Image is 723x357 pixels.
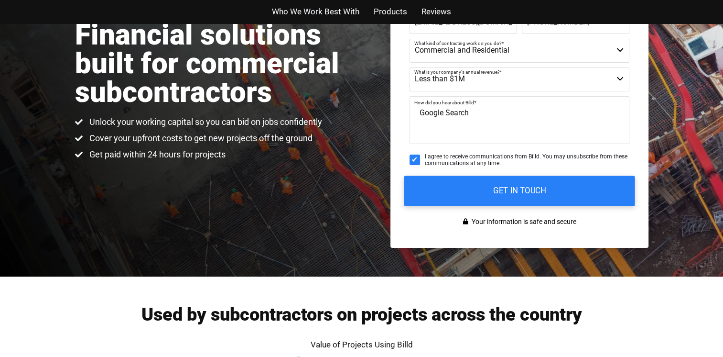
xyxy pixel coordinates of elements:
input: I agree to receive communications from Billd. You may unsubscribe from these communications at an... [410,155,420,165]
textarea: Google Search [410,96,629,144]
a: Reviews [421,5,451,19]
span: Cover your upfront costs to get new projects off the ground [87,133,313,144]
input: GET IN TOUCH [404,176,635,206]
span: I agree to receive communications from Billd. You may unsubscribe from these communications at an... [425,153,629,167]
span: Value of Projects Using Billd [311,340,413,349]
span: Unlock your working capital so you can bid on jobs confidently [87,116,322,128]
span: Your information is safe and secure [469,215,576,229]
h2: Used by subcontractors on projects across the country [75,305,648,324]
h1: Financial solutions built for commercial subcontractors [75,21,362,107]
span: Get paid within 24 hours for projects [87,149,226,160]
a: Products [374,5,407,19]
span: How did you hear about Billd? [414,100,476,105]
a: Who We Work Best With [272,5,359,19]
